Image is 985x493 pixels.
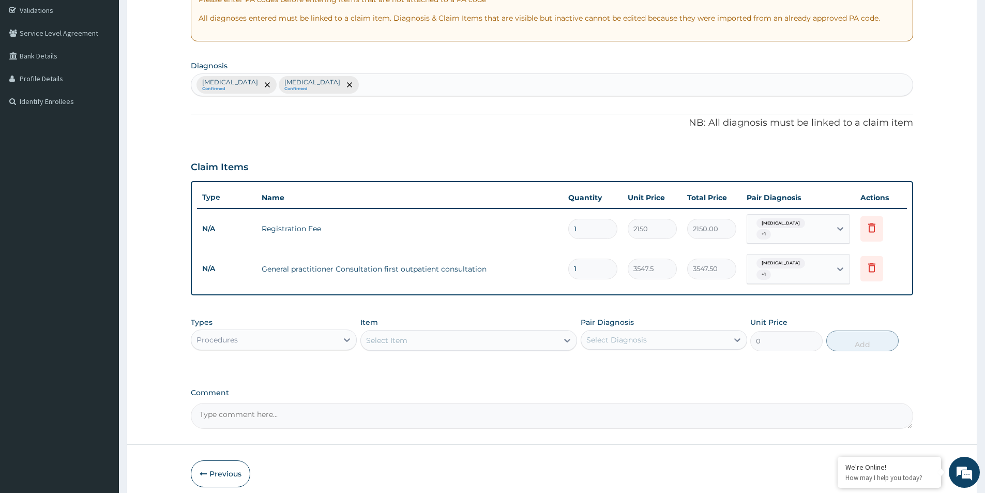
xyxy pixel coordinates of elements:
span: + 1 [756,229,771,240]
p: How may I help you today? [845,473,933,482]
th: Quantity [563,187,623,208]
span: [MEDICAL_DATA] [756,218,805,229]
div: Select Item [366,335,407,346]
div: Select Diagnosis [586,335,647,345]
th: Type [197,188,256,207]
p: [MEDICAL_DATA] [284,78,340,86]
label: Item [360,317,378,327]
h3: Claim Items [191,162,248,173]
div: Chat with us now [54,58,174,71]
span: remove selection option [345,80,354,89]
img: d_794563401_company_1708531726252_794563401 [19,52,42,78]
button: Previous [191,460,250,487]
span: We're online! [60,130,143,235]
textarea: Type your message and hit 'Enter' [5,282,197,319]
p: NB: All diagnosis must be linked to a claim item [191,116,913,130]
th: Actions [855,187,907,208]
th: Total Price [682,187,741,208]
div: Procedures [196,335,238,345]
small: Confirmed [284,86,340,92]
span: [MEDICAL_DATA] [756,258,805,268]
div: Minimize live chat window [170,5,194,30]
td: N/A [197,259,256,278]
label: Pair Diagnosis [581,317,634,327]
th: Name [256,187,563,208]
span: remove selection option [263,80,272,89]
label: Unit Price [750,317,787,327]
p: [MEDICAL_DATA] [202,78,258,86]
td: N/A [197,219,256,238]
label: Comment [191,389,913,397]
th: Unit Price [623,187,682,208]
div: We're Online! [845,462,933,472]
p: All diagnoses entered must be linked to a claim item. Diagnosis & Claim Items that are visible bu... [199,13,905,23]
label: Diagnosis [191,61,228,71]
td: General practitioner Consultation first outpatient consultation [256,259,563,279]
span: + 1 [756,270,771,280]
button: Add [826,331,899,351]
td: Registration Fee [256,218,563,239]
th: Pair Diagnosis [741,187,855,208]
small: Confirmed [202,86,258,92]
label: Types [191,318,213,327]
